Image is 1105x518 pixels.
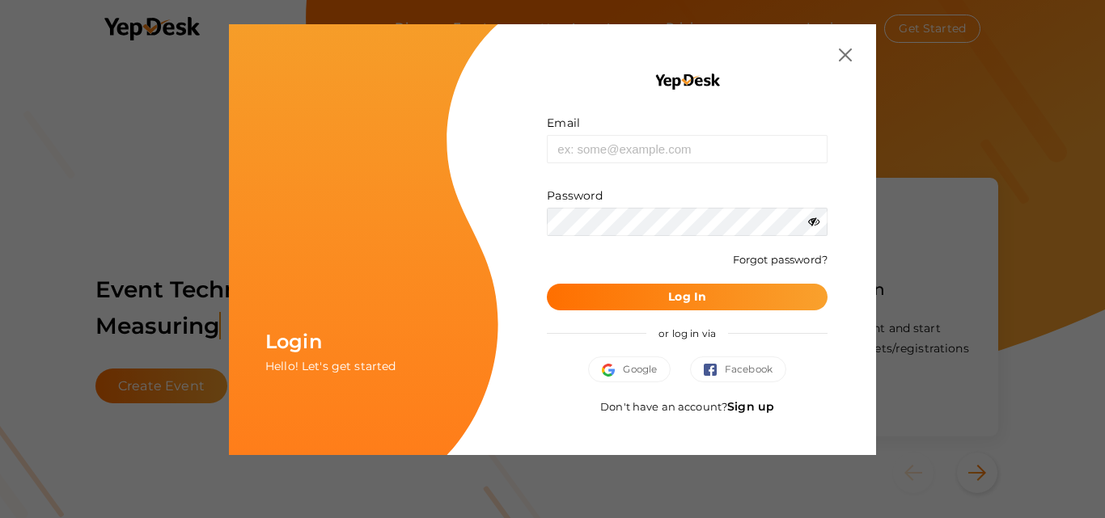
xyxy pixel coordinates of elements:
[600,400,774,413] span: Don't have an account?
[839,48,852,61] img: close.svg
[704,364,725,377] img: facebook.svg
[547,135,828,163] input: ex: some@example.com
[547,284,828,310] button: Log In
[646,315,728,352] span: or log in via
[654,73,721,91] img: YEP_black_cropped.png
[690,356,786,382] button: Facebook
[547,115,580,131] label: Email
[704,361,773,377] span: Facebook
[727,399,774,414] a: Sign up
[602,364,623,377] img: google.svg
[588,356,671,382] button: Google
[668,289,706,304] b: Log In
[602,361,657,377] span: Google
[265,359,396,373] span: Hello! Let's get started
[547,187,603,204] label: Password
[733,253,828,266] a: Forgot password?
[265,330,322,353] span: Login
